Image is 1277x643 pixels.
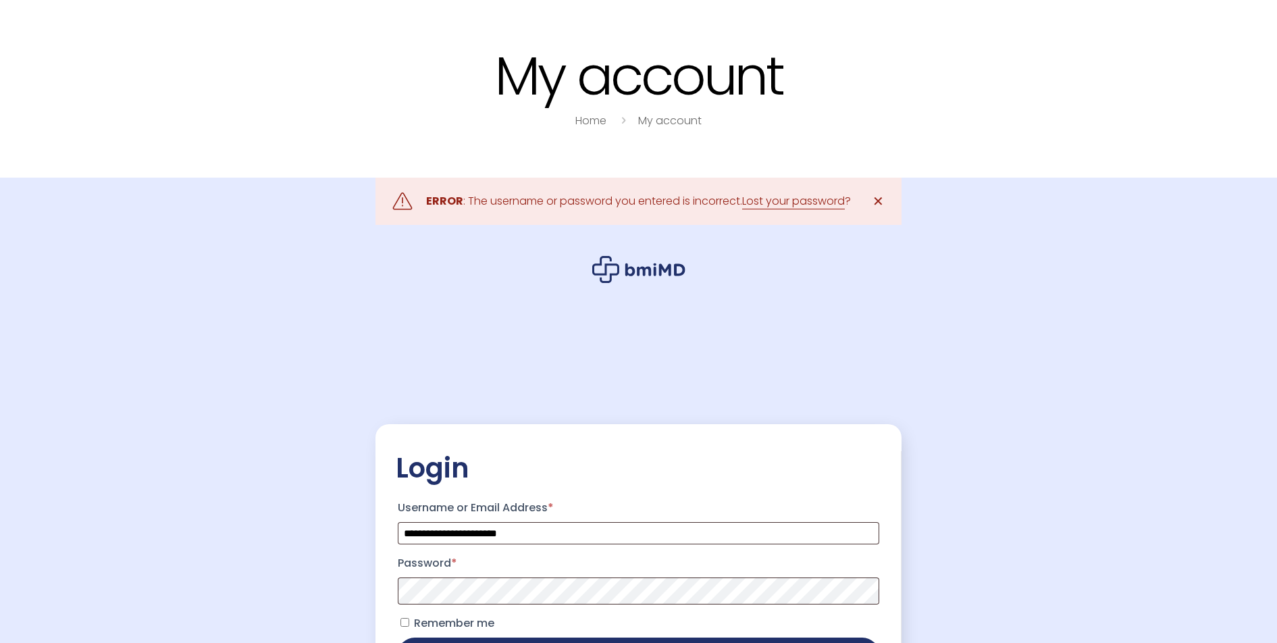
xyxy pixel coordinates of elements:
input: Remember me [400,618,409,627]
a: My account [638,113,702,128]
span: Remember me [414,615,494,631]
a: Home [575,113,606,128]
label: Password [398,552,879,574]
strong: ERROR [426,193,463,209]
a: ✕ [864,188,891,215]
span: ✕ [872,192,884,211]
label: Username or Email Address [398,497,879,519]
h2: Login [396,451,881,485]
i: breadcrumbs separator [616,113,631,128]
a: Lost your password [742,193,845,209]
h1: My account [213,47,1064,105]
div: : The username or password you entered is incorrect. ? [426,192,851,211]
